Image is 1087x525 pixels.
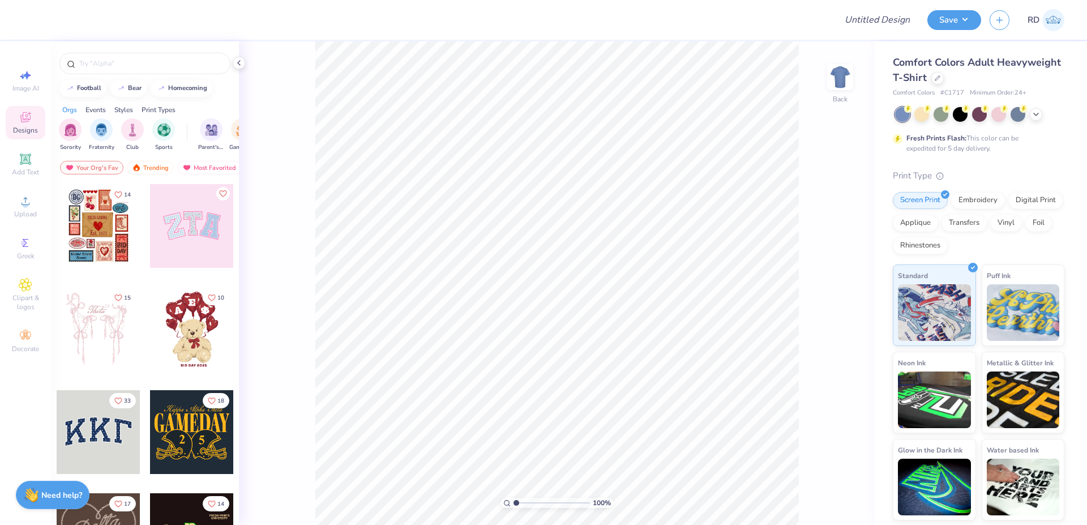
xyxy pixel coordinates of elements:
div: Embroidery [951,192,1005,209]
button: filter button [198,118,224,152]
span: Comfort Colors Adult Heavyweight T-Shirt [893,56,1061,84]
span: Decorate [12,344,39,353]
img: Club Image [126,123,139,136]
span: Metallic & Glitter Ink [987,357,1054,369]
img: Parent's Weekend Image [205,123,218,136]
input: Try "Alpha" [78,58,223,69]
div: filter for Sports [152,118,175,152]
span: Neon Ink [898,357,926,369]
img: Sorority Image [64,123,77,136]
button: filter button [121,118,144,152]
img: Back [829,66,851,88]
button: filter button [152,118,175,152]
img: trend_line.gif [157,85,166,92]
span: 33 [124,398,131,404]
span: Add Text [12,168,39,177]
img: Sports Image [157,123,170,136]
div: Digital Print [1008,192,1063,209]
span: 100 % [593,498,611,508]
div: Vinyl [990,215,1022,232]
img: most_fav.gif [65,164,74,172]
button: homecoming [151,80,212,97]
img: trending.gif [132,164,141,172]
button: Like [216,187,230,200]
div: Foil [1025,215,1052,232]
button: football [59,80,106,97]
div: bear [128,85,142,91]
a: RD [1028,9,1064,31]
div: football [77,85,101,91]
img: Metallic & Glitter Ink [987,372,1060,428]
span: Water based Ink [987,444,1039,456]
span: 18 [217,398,224,404]
strong: Need help? [41,490,82,501]
div: Trending [127,161,174,174]
strong: Fresh Prints Flash: [906,134,966,143]
div: Screen Print [893,192,948,209]
span: Game Day [229,143,255,152]
span: Puff Ink [987,270,1011,281]
span: Parent's Weekend [198,143,224,152]
span: Upload [14,210,37,219]
div: Rhinestones [893,237,948,254]
div: Print Types [142,105,176,115]
span: Sports [155,143,173,152]
button: filter button [59,118,82,152]
span: Comfort Colors [893,88,935,98]
img: most_fav.gif [182,164,191,172]
div: Most Favorited [177,161,241,174]
button: Save [927,10,981,30]
span: Minimum Order: 24 + [970,88,1026,98]
span: Sorority [60,143,81,152]
div: Events [85,105,106,115]
div: filter for Fraternity [89,118,114,152]
span: 14 [124,192,131,198]
span: 14 [217,501,224,507]
span: Standard [898,270,928,281]
img: Glow in the Dark Ink [898,459,971,515]
span: Clipart & logos [6,293,45,311]
img: Standard [898,284,971,341]
span: Club [126,143,139,152]
button: Like [203,393,229,408]
img: Rommel Del Rosario [1042,9,1064,31]
div: Orgs [62,105,77,115]
button: Like [109,187,136,202]
div: This color can be expedited for 5 day delivery. [906,133,1046,153]
span: Fraternity [89,143,114,152]
img: Fraternity Image [95,123,108,136]
span: 17 [124,501,131,507]
div: Back [833,94,848,104]
button: Like [109,496,136,511]
img: Puff Ink [987,284,1060,341]
img: trend_line.gif [117,85,126,92]
img: Game Day Image [236,123,249,136]
button: filter button [89,118,114,152]
div: Your Org's Fav [60,161,123,174]
span: Greek [17,251,35,261]
img: trend_line.gif [66,85,75,92]
span: Designs [13,126,38,135]
span: 15 [124,295,131,301]
span: Glow in the Dark Ink [898,444,962,456]
img: Water based Ink [987,459,1060,515]
div: Print Type [893,169,1064,182]
div: homecoming [168,85,207,91]
button: Like [203,290,229,305]
span: Image AI [12,84,39,93]
span: 10 [217,295,224,301]
div: Styles [114,105,133,115]
img: Neon Ink [898,372,971,428]
button: Like [109,393,136,408]
button: filter button [229,118,255,152]
div: Applique [893,215,938,232]
button: bear [110,80,147,97]
div: filter for Sorority [59,118,82,152]
span: RD [1028,14,1039,27]
button: Like [109,290,136,305]
input: Untitled Design [836,8,919,31]
div: filter for Club [121,118,144,152]
span: # C1717 [940,88,964,98]
button: Like [203,496,229,511]
div: filter for Game Day [229,118,255,152]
